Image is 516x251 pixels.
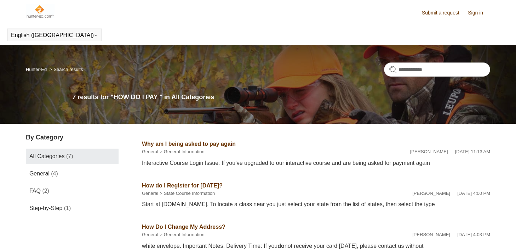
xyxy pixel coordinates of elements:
[29,171,50,177] span: General
[412,231,450,238] li: [PERSON_NAME]
[455,149,490,154] time: 04/08/2025, 11:13
[66,153,73,159] span: (7)
[11,32,98,38] button: English ([GEOGRAPHIC_DATA])
[164,149,205,154] a: General Information
[164,232,205,237] a: General Information
[142,141,236,147] a: Why am I being asked to pay again
[142,242,490,250] div: white envelope. Important Notes: Delivery Time: If you not receive your card [DATE], please conta...
[26,201,119,216] a: Step-by-Step (1)
[142,200,490,209] div: Start at [DOMAIN_NAME]. To locate a class near you just select your state from the list of states...
[142,231,158,238] li: General
[277,243,285,249] em: do
[142,149,158,154] a: General
[142,190,158,197] li: General
[158,231,205,238] li: General Information
[142,183,223,189] a: How do I Register for [DATE]?
[164,191,215,196] a: State Course Information
[51,171,58,177] span: (4)
[142,191,158,196] a: General
[422,9,466,17] a: Submit a request
[158,190,215,197] li: State Course Information
[26,149,119,164] a: All Categories (7)
[142,232,158,237] a: General
[64,205,71,211] span: (1)
[142,159,490,167] div: Interactive Course Login Issue: If you’ve upgraded to our interactive course and are being asked ...
[412,190,450,197] li: [PERSON_NAME]
[142,148,158,155] li: General
[384,62,490,77] input: Search
[48,67,83,72] li: Search results
[26,67,48,72] li: Hunter-Ed
[26,183,119,199] a: FAQ (2)
[26,166,119,181] a: General (4)
[72,92,490,102] h1: 7 results for "HOW DO I PAY " in All Categories
[26,4,55,18] img: Hunter-Ed Help Center home page
[457,232,490,237] time: 02/12/2024, 16:03
[26,133,119,142] h3: By Category
[29,188,41,194] span: FAQ
[468,9,490,17] a: Sign in
[158,148,205,155] li: General Information
[457,191,490,196] time: 02/12/2024, 16:00
[26,67,47,72] a: Hunter-Ed
[142,224,225,230] a: How Do I Change My Address?
[29,205,62,211] span: Step-by-Step
[410,148,448,155] li: [PERSON_NAME]
[42,188,49,194] span: (2)
[29,153,65,159] span: All Categories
